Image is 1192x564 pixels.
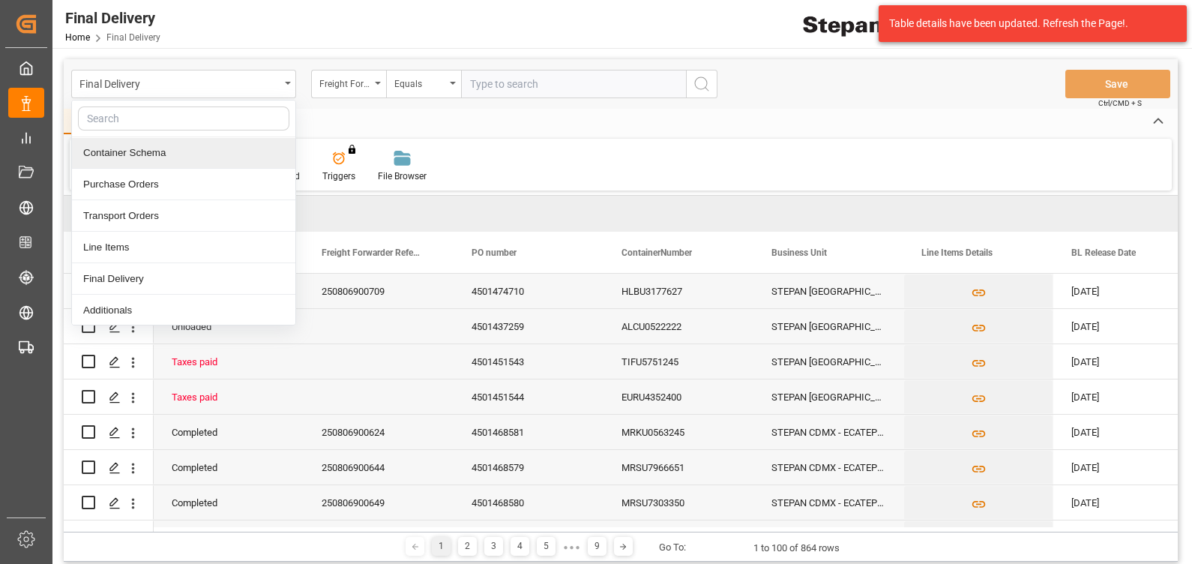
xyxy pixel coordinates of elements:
[1098,97,1142,109] span: Ctrl/CMD + S
[172,415,286,450] div: Completed
[65,32,90,43] a: Home
[64,109,115,134] div: Home
[454,379,603,414] div: 4501451544
[79,73,280,92] div: Final Delivery
[472,247,517,258] span: PO number
[172,345,286,379] div: Taxes paid
[603,274,753,308] div: HLBU3177627
[753,344,903,379] div: STEPAN [GEOGRAPHIC_DATA] - [PERSON_NAME]
[753,379,903,414] div: STEPAN [GEOGRAPHIC_DATA] - [PERSON_NAME]
[454,520,603,555] div: 4501437258
[71,70,296,98] button: close menu
[172,310,286,344] div: Unloaded
[172,451,286,485] div: Completed
[72,200,295,232] div: Transport Orders
[72,232,295,263] div: Line Items
[72,137,295,169] div: Container Schema
[603,450,753,484] div: MRSU7966651
[64,415,154,450] div: Press SPACE to select this row.
[386,70,461,98] button: open menu
[458,537,477,556] div: 2
[537,537,556,556] div: 5
[603,344,753,379] div: TIFU5751245
[454,450,603,484] div: 4501468579
[454,415,603,449] div: 4501468581
[64,309,154,344] div: Press SPACE to select this row.
[64,450,154,485] div: Press SPACE to select this row.
[753,541,840,556] div: 1 to 100 of 864 rows
[64,520,154,556] div: Press SPACE to select this row.
[603,485,753,520] div: MRSU7303350
[304,450,454,484] div: 250806900644
[454,344,603,379] div: 4501451543
[603,379,753,414] div: EURU4352400
[588,537,606,556] div: 9
[753,520,903,555] div: STEPAN [GEOGRAPHIC_DATA] - [PERSON_NAME]
[72,295,295,326] div: Additionals
[771,247,827,258] span: Business Unit
[172,486,286,520] div: Completed
[1065,70,1170,98] button: Save
[64,344,154,379] div: Press SPACE to select this row.
[454,485,603,520] div: 4501468580
[889,16,1165,31] div: Table details have been updated. Refresh the Page!.
[65,7,160,29] div: Final Delivery
[753,309,903,343] div: STEPAN [GEOGRAPHIC_DATA] - [PERSON_NAME]
[322,247,422,258] span: Freight Forwarder Reference
[803,11,912,37] img: Stepan_Company_logo.svg.png_1713531530.png
[461,70,686,98] input: Type to search
[432,537,451,556] div: 1
[454,274,603,308] div: 4501474710
[511,537,529,556] div: 4
[563,541,580,553] div: ● ● ●
[484,537,503,556] div: 3
[686,70,717,98] button: search button
[304,415,454,449] div: 250806900624
[304,485,454,520] div: 250806900649
[64,379,154,415] div: Press SPACE to select this row.
[378,169,427,183] div: File Browser
[753,485,903,520] div: STEPAN CDMX - ECATEPEC
[64,485,154,520] div: Press SPACE to select this row.
[659,540,686,555] div: Go To:
[603,415,753,449] div: MRKU0563245
[72,263,295,295] div: Final Delivery
[1071,247,1136,258] span: BL Release Date
[753,274,903,308] div: STEPAN [GEOGRAPHIC_DATA] - [PERSON_NAME]
[621,247,692,258] span: ContainerNumber
[753,415,903,449] div: STEPAN CDMX - ECATEPEC
[603,520,753,555] div: ALCU0521015
[64,274,154,309] div: Press SPACE to select this row.
[394,73,445,91] div: Equals
[172,521,286,556] div: Completed
[603,309,753,343] div: ALCU0522222
[72,169,295,200] div: Purchase Orders
[172,380,286,415] div: Taxes paid
[921,247,993,258] span: Line Items Details
[78,106,289,130] input: Search
[311,70,386,98] button: open menu
[304,274,454,308] div: 250806900709
[753,450,903,484] div: STEPAN CDMX - ECATEPEC
[319,73,370,91] div: Freight Forwarder Reference
[454,309,603,343] div: 4501437259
